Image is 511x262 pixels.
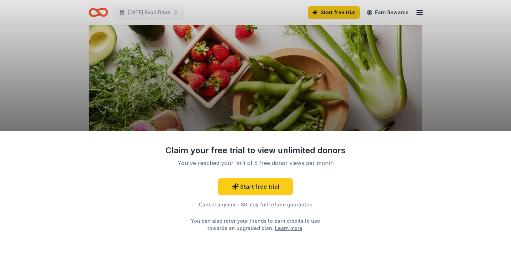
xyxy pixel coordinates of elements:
[218,178,293,195] a: Start free trial
[165,200,346,209] div: Cancel anytime · 30-day full refund guarantee
[173,159,338,167] div: You've reached your limit of 5 free donor views per month
[185,217,326,232] div: You can also refer your friends to earn credits to use towards an upgraded plan. .
[165,145,346,156] div: Claim your free trial to view unlimited donors
[275,224,302,232] a: Learn more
